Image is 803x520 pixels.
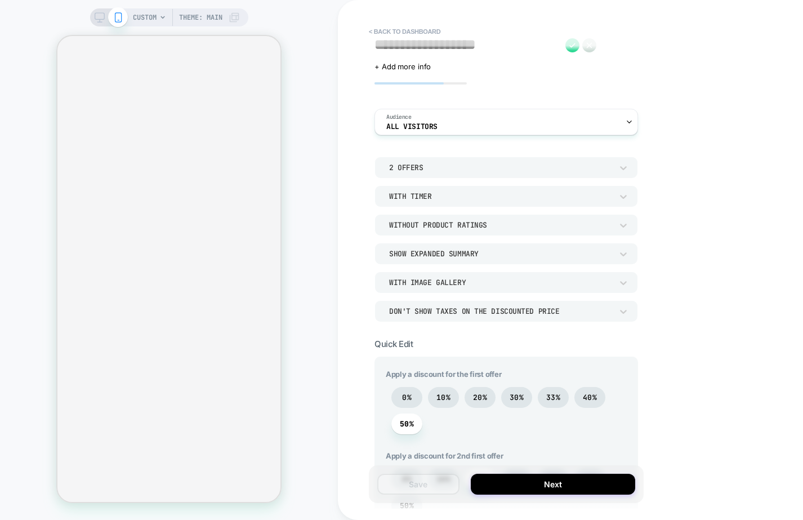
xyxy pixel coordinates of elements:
[386,370,627,379] span: Apply a discount for the first offer
[389,163,612,172] div: 2 Offers
[179,8,222,26] span: Theme: MAIN
[471,474,635,495] button: Next
[583,393,597,402] span: 40%
[546,393,560,402] span: 33%
[389,192,612,201] div: With Timer
[436,393,450,402] span: 10%
[402,393,412,402] span: 0%
[389,278,612,287] div: With Image Gallery
[386,123,438,131] span: All Visitors
[389,306,612,316] div: Don't show taxes on the discounted price
[386,451,627,460] span: Apply a discount for 2nd first offer
[400,419,414,429] span: 50%
[389,249,612,259] div: Show Expanded Summary
[374,62,431,71] span: + Add more info
[386,113,412,121] span: Audience
[510,393,524,402] span: 30%
[363,23,446,41] button: < back to dashboard
[374,339,413,349] span: Quick Edit
[473,393,487,402] span: 20%
[389,220,612,230] div: Without Product Ratings
[377,474,460,495] button: Save
[133,8,157,26] span: CUSTOM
